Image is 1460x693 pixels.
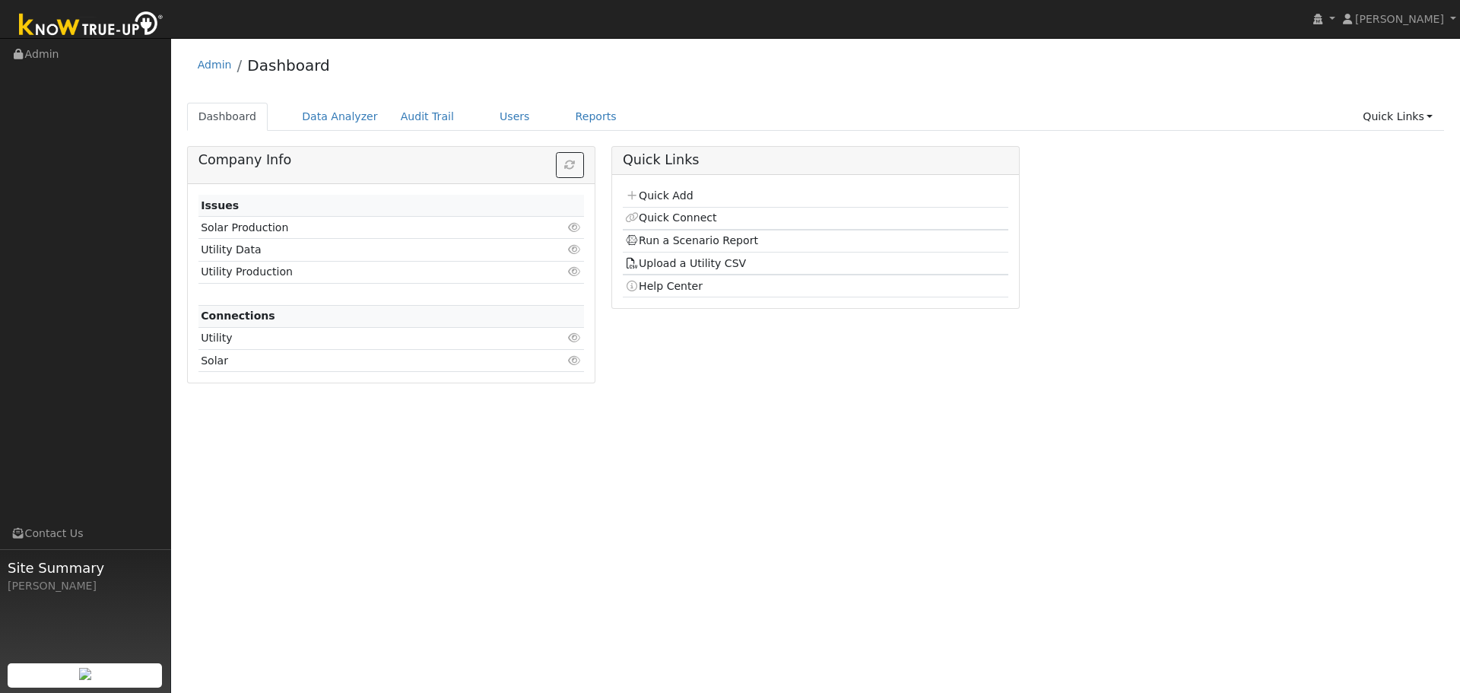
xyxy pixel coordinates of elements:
td: Utility Production [198,261,522,283]
a: Admin [198,59,232,71]
img: retrieve [79,668,91,680]
a: Dashboard [187,103,268,131]
a: Data Analyzer [290,103,389,131]
td: Solar Production [198,217,522,239]
strong: Connections [201,310,275,322]
a: Run a Scenario Report [625,234,758,246]
a: Reports [564,103,628,131]
a: Upload a Utility CSV [625,257,746,269]
a: Audit Trail [389,103,465,131]
h5: Company Info [198,152,584,168]
span: Site Summary [8,558,163,578]
span: [PERSON_NAME] [1355,13,1444,25]
a: Quick Links [1351,103,1444,131]
strong: Issues [201,199,239,211]
i: Click to view [568,244,582,255]
i: Click to view [568,266,582,277]
img: Know True-Up [11,8,171,43]
i: Click to view [568,222,582,233]
a: Quick Connect [625,211,716,224]
td: Utility [198,327,522,349]
a: Users [488,103,541,131]
a: Help Center [625,280,703,292]
a: Dashboard [247,56,330,75]
td: Solar [198,350,522,372]
a: Quick Add [625,189,693,202]
i: Click to view [568,332,582,343]
div: [PERSON_NAME] [8,578,163,594]
i: Click to view [568,355,582,366]
td: Utility Data [198,239,522,261]
h5: Quick Links [623,152,1008,168]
